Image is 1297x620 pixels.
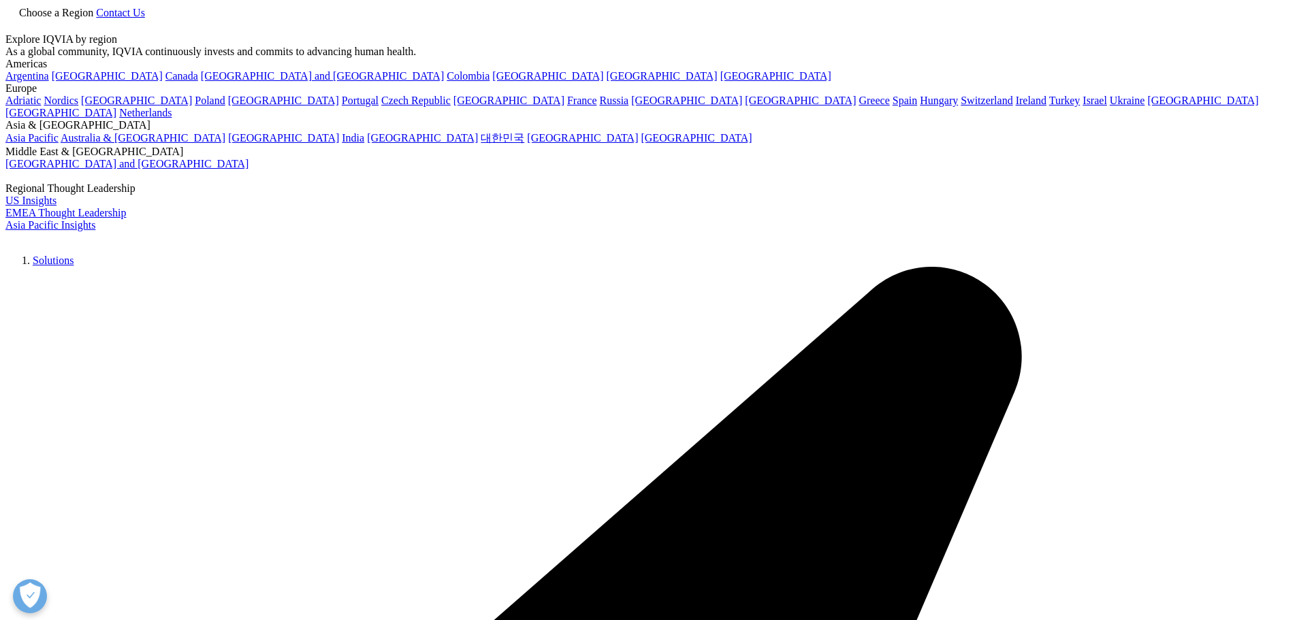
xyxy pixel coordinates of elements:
a: Australia & [GEOGRAPHIC_DATA] [61,132,225,144]
a: [GEOGRAPHIC_DATA] [492,70,603,82]
a: EMEA Thought Leadership [5,207,126,218]
a: Hungary [920,95,958,106]
a: [GEOGRAPHIC_DATA] and [GEOGRAPHIC_DATA] [5,158,249,169]
a: Poland [195,95,225,106]
a: [GEOGRAPHIC_DATA] and [GEOGRAPHIC_DATA] [201,70,444,82]
a: Greece [859,95,889,106]
a: [GEOGRAPHIC_DATA] [81,95,192,106]
a: [GEOGRAPHIC_DATA] [631,95,742,106]
a: [GEOGRAPHIC_DATA] [5,107,116,118]
a: Ukraine [1110,95,1145,106]
a: France [567,95,597,106]
a: [GEOGRAPHIC_DATA] [453,95,564,106]
div: Asia & [GEOGRAPHIC_DATA] [5,119,1292,131]
a: [GEOGRAPHIC_DATA] [367,132,478,144]
a: Asia Pacific Insights [5,219,95,231]
div: Regional Thought Leadership [5,182,1292,195]
a: [GEOGRAPHIC_DATA] [52,70,163,82]
a: [GEOGRAPHIC_DATA] [527,132,638,144]
a: [GEOGRAPHIC_DATA] [228,132,339,144]
a: [GEOGRAPHIC_DATA] [720,70,831,82]
a: Israel [1083,95,1107,106]
a: Adriatic [5,95,41,106]
a: Switzerland [961,95,1012,106]
a: Contact Us [96,7,145,18]
a: Portugal [342,95,379,106]
div: Middle East & [GEOGRAPHIC_DATA] [5,146,1292,158]
a: [GEOGRAPHIC_DATA] [1147,95,1258,106]
div: Americas [5,58,1292,70]
a: [GEOGRAPHIC_DATA] [228,95,339,106]
a: Canada [165,70,198,82]
div: As a global community, IQVIA continuously invests and commits to advancing human health. [5,46,1292,58]
a: Spain [893,95,917,106]
a: Nordics [44,95,78,106]
a: Ireland [1016,95,1046,106]
a: Czech Republic [381,95,451,106]
div: Europe [5,82,1292,95]
a: Netherlands [119,107,172,118]
a: [GEOGRAPHIC_DATA] [641,132,752,144]
a: Argentina [5,70,49,82]
div: Explore IQVIA by region [5,33,1292,46]
a: [GEOGRAPHIC_DATA] [607,70,718,82]
a: Russia [600,95,629,106]
a: [GEOGRAPHIC_DATA] [745,95,856,106]
a: 대한민국 [481,132,524,144]
button: 개방형 기본 설정 [13,579,47,613]
a: Solutions [33,255,74,266]
a: Turkey [1049,95,1080,106]
span: Choose a Region [19,7,93,18]
a: Asia Pacific [5,132,59,144]
a: India [342,132,364,144]
a: US Insights [5,195,57,206]
a: Colombia [447,70,490,82]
